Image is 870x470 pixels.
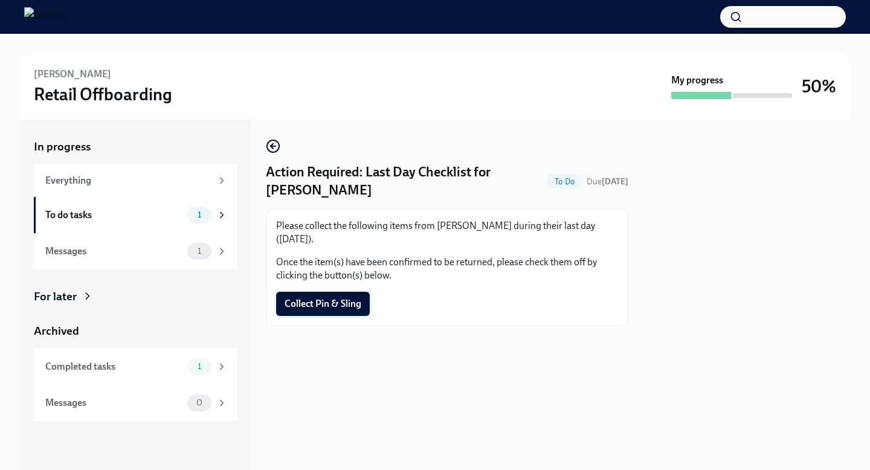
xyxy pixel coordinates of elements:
span: 1 [190,362,208,371]
span: August 15th, 2025 12:00 [587,176,628,187]
span: 0 [189,398,210,407]
div: To do tasks [45,208,182,222]
h3: 50% [802,76,836,97]
div: Everything [45,174,211,187]
img: Rothy's [24,7,65,27]
a: In progress [34,139,237,155]
a: Messages1 [34,233,237,269]
strong: My progress [671,74,723,87]
h6: [PERSON_NAME] [34,68,111,81]
span: Collect Pin & Sling [285,298,361,310]
h3: Retail Offboarding [34,83,172,105]
a: Everything [34,164,237,197]
a: To do tasks1 [34,197,237,233]
button: Collect Pin & Sling [276,292,370,316]
a: Archived [34,323,237,339]
span: To Do [547,177,582,186]
p: Once the item(s) have been confirmed to be returned, please check them off by clicking the button... [276,256,618,282]
p: Please collect the following items from [PERSON_NAME] during their last day ([DATE]). [276,219,618,246]
span: Due [587,176,628,187]
a: Messages0 [34,385,237,421]
div: Messages [45,396,182,410]
div: Messages [45,245,182,258]
span: 1 [190,246,208,256]
span: 1 [190,210,208,219]
div: Completed tasks [45,360,182,373]
a: For later [34,289,237,304]
div: For later [34,289,77,304]
strong: [DATE] [602,176,628,187]
h4: Action Required: Last Day Checklist for [PERSON_NAME] [266,163,543,199]
a: Completed tasks1 [34,349,237,385]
